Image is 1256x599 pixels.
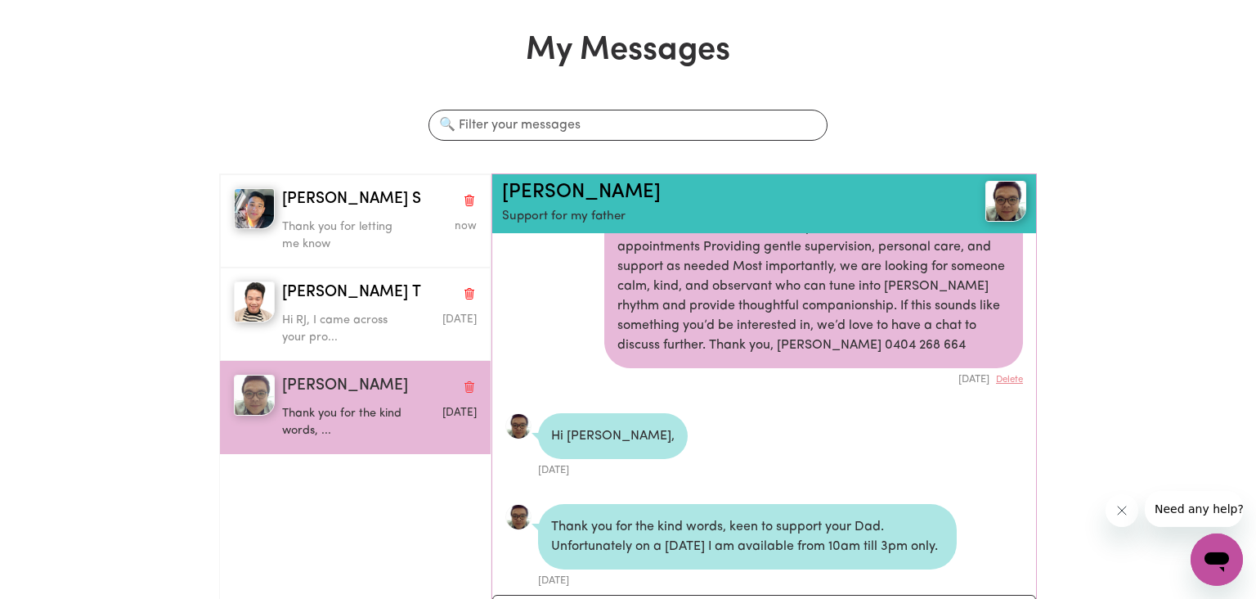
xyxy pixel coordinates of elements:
button: Delete [996,373,1023,387]
button: Delete conversation [462,376,477,397]
div: [DATE] [538,459,688,478]
span: Message sent on September 6, 2025 [442,408,477,418]
div: [DATE] [538,570,957,588]
iframe: Button to launch messaging window [1191,534,1243,586]
a: View Carl Vincent G's profile [505,504,532,530]
iframe: Message from company [1145,491,1243,527]
button: Honorato T[PERSON_NAME] TDelete conversationHi RJ, I came across your pro...Message sent on Septe... [220,268,491,361]
img: Honorato T [234,281,275,322]
span: [PERSON_NAME] S [282,188,421,212]
h1: My Messages [219,31,1037,70]
img: Ashley Jed S [234,188,275,229]
img: 6468E57AFFDA6F4E2ACC61CEBF7C297D_avatar_blob [505,413,532,439]
p: Support for my father [502,208,939,227]
span: Message sent on September 0, 2025 [442,314,477,325]
a: [PERSON_NAME] [502,182,661,202]
span: Message sent on September 1, 2025 [455,221,477,232]
iframe: Close message [1106,494,1138,527]
img: Carl Vincent G [234,375,275,416]
button: Delete conversation [462,189,477,210]
span: [PERSON_NAME] T [282,281,421,305]
img: View Carl Vincent G's profile [985,181,1026,222]
button: Delete conversation [462,282,477,304]
div: Hi [PERSON_NAME], [538,413,688,459]
a: Carl Vincent G [939,181,1026,222]
p: Thank you for letting me know [282,218,412,254]
button: Carl Vincent G[PERSON_NAME]Delete conversationThank you for the kind words, ...Message sent on Se... [220,361,491,454]
p: Hi RJ, I came across your pro... [282,312,412,347]
p: Thank you for the kind words, ... [282,405,412,440]
a: View Carl Vincent G's profile [505,413,532,439]
span: [PERSON_NAME] [282,375,408,399]
button: Ashley Jed S[PERSON_NAME] SDelete conversationThank you for letting me knowMessage sent on Septem... [220,174,491,268]
div: [DATE] [604,368,1023,387]
input: 🔍 Filter your messages [428,110,828,141]
span: Need any help? [10,11,99,25]
div: Thank you for the kind words, keen to support your Dad. Unfortunately on a [DATE] I am available ... [538,504,957,570]
img: 6468E57AFFDA6F4E2ACC61CEBF7C297D_avatar_blob [505,504,532,530]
